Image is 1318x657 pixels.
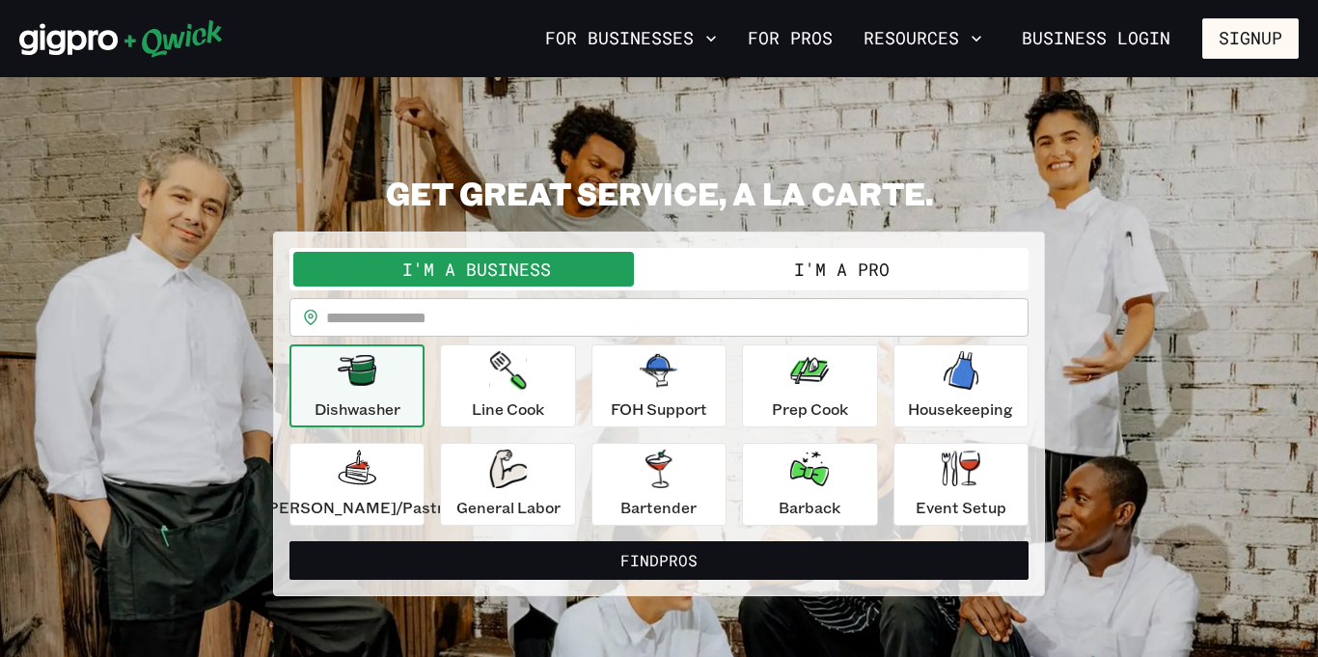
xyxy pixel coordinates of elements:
[611,397,707,421] p: FOH Support
[740,22,840,55] a: For Pros
[315,397,400,421] p: Dishwasher
[591,443,727,526] button: Bartender
[273,174,1045,212] h2: GET GREAT SERVICE, A LA CARTE.
[893,344,1029,427] button: Housekeeping
[289,541,1029,580] button: FindPros
[742,443,877,526] button: Barback
[772,397,848,421] p: Prep Cook
[456,496,561,519] p: General Labor
[856,22,990,55] button: Resources
[289,443,425,526] button: [PERSON_NAME]/Pastry
[537,22,725,55] button: For Businesses
[1005,18,1187,59] a: Business Login
[440,443,575,526] button: General Labor
[659,252,1025,287] button: I'm a Pro
[893,443,1029,526] button: Event Setup
[779,496,840,519] p: Barback
[293,252,659,287] button: I'm a Business
[591,344,727,427] button: FOH Support
[620,496,697,519] p: Bartender
[908,397,1013,421] p: Housekeeping
[742,344,877,427] button: Prep Cook
[440,344,575,427] button: Line Cook
[472,397,544,421] p: Line Cook
[262,496,452,519] p: [PERSON_NAME]/Pastry
[916,496,1006,519] p: Event Setup
[289,344,425,427] button: Dishwasher
[1202,18,1299,59] button: Signup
